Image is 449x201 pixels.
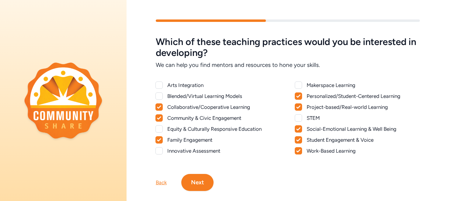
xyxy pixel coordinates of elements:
[307,92,420,100] div: Personalized/Student-Centered Learning
[307,125,420,133] div: Social-Emotional Learning & Well Being
[307,114,420,122] div: STEM
[307,136,420,144] div: Student Engagement & Voice
[24,62,102,138] img: logo
[156,179,167,186] div: Back
[307,81,420,89] div: Makerspace Learning
[167,103,280,111] div: Collaborative/Cooperative Learning
[307,147,420,154] div: Work-Based Learning
[167,136,280,144] div: Family Engagement
[167,147,280,154] div: Innovative Assessment
[307,103,420,111] div: Project-based/Real-world Learning
[167,114,280,122] div: Community & Civic Engagement
[167,92,280,100] div: Blended/Virtual Learning Models
[181,174,214,191] button: Next
[167,125,280,133] div: Equity & Culturally Responsive Education
[156,36,420,58] h5: Which of these teaching practices would you be interested in developing?
[167,81,280,89] div: Arts Integration
[156,61,420,69] h6: We can help you find mentors and resources to hone your skills.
